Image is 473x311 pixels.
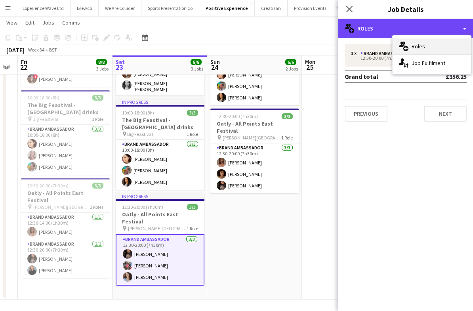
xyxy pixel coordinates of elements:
[90,204,103,210] span: 2 Roles
[92,116,103,122] span: 1 Role
[122,110,154,116] span: 10:00-18:00 (8h)
[191,66,203,72] div: 3 Jobs
[42,19,54,26] span: Jobs
[122,204,163,210] span: 12:30-20:00 (7h30m)
[26,47,46,53] span: Week 34
[49,47,57,53] div: BST
[3,17,21,28] a: View
[424,106,467,122] button: Next
[96,59,107,65] span: 8/8
[114,63,125,72] span: 23
[22,17,38,28] a: Edit
[127,131,153,137] span: Big Feastival
[16,0,71,16] button: Experience Wave Ltd
[71,0,99,16] button: Brewco
[393,38,471,54] div: Roles
[351,51,360,56] div: 3 x
[285,59,296,65] span: 6/6
[286,66,298,72] div: 2 Jobs
[305,58,315,65] span: Mon
[393,55,471,71] div: Job Fulfilment
[282,113,293,119] span: 3/3
[21,101,110,116] h3: The Big Feastival - [GEOGRAPHIC_DATA] drinks
[116,99,204,190] app-job-card: In progress10:00-18:00 (8h)3/3The Big Feastival - [GEOGRAPHIC_DATA] drinks Big Feastival1 RoleBra...
[141,0,199,16] button: Sports Presentation Co
[217,113,258,119] span: 12:30-20:00 (7h30m)
[21,178,110,278] app-job-card: 12:30-20:00 (7h30m)3/3Oatly - All Points East Festival [PERSON_NAME][GEOGRAPHIC_DATA] 2 RolesBran...
[345,106,387,122] button: Previous
[209,63,220,72] span: 24
[21,240,110,278] app-card-role: Brand Ambassador2/212:30-20:00 (7h30m)[PERSON_NAME][PERSON_NAME]
[21,125,110,175] app-card-role: Brand Ambassador3/310:00-18:00 (8h)[PERSON_NAME][PERSON_NAME][PERSON_NAME]
[116,140,204,190] app-card-role: Brand Ambassador3/310:00-18:00 (8h)[PERSON_NAME][PERSON_NAME][PERSON_NAME]
[304,63,315,72] span: 25
[420,70,467,83] td: £356.25
[59,17,83,28] a: Comms
[351,56,452,60] div: 12:30-20:00 (7h30m)
[20,63,27,72] span: 22
[21,90,110,175] app-job-card: 10:00-18:00 (8h)3/3The Big Feastival - [GEOGRAPHIC_DATA] drinks Big Feastival1 RoleBrand Ambassad...
[92,183,103,189] span: 3/3
[187,204,198,210] span: 3/3
[187,131,198,137] span: 1 Role
[21,189,110,204] h3: Oatly - All Points East Festival
[116,58,125,65] span: Sat
[116,55,204,95] app-card-role: Brand Ambassador2/210:00-17:30 (7h30m)![PERSON_NAME][PERSON_NAME] [PERSON_NAME]
[21,58,27,65] span: Fri
[210,120,299,134] h3: Oatly - All Points East Festival
[21,213,110,240] app-card-role: Brand Ambassador1/112:30-14:00 (1h30m)[PERSON_NAME]
[191,59,202,65] span: 8/8
[360,51,411,56] div: Brand Ambassador
[99,0,141,16] button: We Are Collider
[6,46,25,54] div: [DATE]
[345,70,420,83] td: Grand total
[27,183,69,189] span: 12:30-20:00 (7h30m)
[33,74,38,79] span: !
[96,66,109,72] div: 3 Jobs
[27,95,59,101] span: 10:00-18:00 (8h)
[255,0,288,16] button: Creatisan
[187,225,198,231] span: 1 Role
[281,135,293,141] span: 1 Role
[25,19,34,26] span: Edit
[116,234,204,286] app-card-role: Brand Ambassador3/312:30-20:00 (7h30m)[PERSON_NAME][PERSON_NAME][PERSON_NAME]
[39,17,57,28] a: Jobs
[210,58,220,65] span: Sun
[116,193,204,199] div: In progress
[210,143,299,193] app-card-role: Brand Ambassador3/312:30-20:00 (7h30m)[PERSON_NAME][PERSON_NAME][PERSON_NAME]
[62,19,80,26] span: Comms
[187,110,198,116] span: 3/3
[199,0,255,16] button: Positive Experience
[116,193,204,286] app-job-card: In progress12:30-20:00 (7h30m)3/3Oatly - All Points East Festival [PERSON_NAME][GEOGRAPHIC_DATA] ...
[210,109,299,193] app-job-card: 12:30-20:00 (7h30m)3/3Oatly - All Points East Festival [PERSON_NAME][GEOGRAPHIC_DATA] 1 RoleBrand...
[116,99,204,105] div: In progress
[210,55,299,105] app-card-role: Brand Ambassador3/310:00-17:00 (7h)[PERSON_NAME][PERSON_NAME][PERSON_NAME]
[92,95,103,101] span: 3/3
[338,4,473,14] h3: Job Details
[338,19,473,38] div: Roles
[32,116,58,122] span: Big Feastival
[116,211,204,225] h3: Oatly - All Points East Festival
[116,116,204,131] h3: The Big Feastival - [GEOGRAPHIC_DATA] drinks
[6,19,17,26] span: View
[288,0,333,16] button: Provision Events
